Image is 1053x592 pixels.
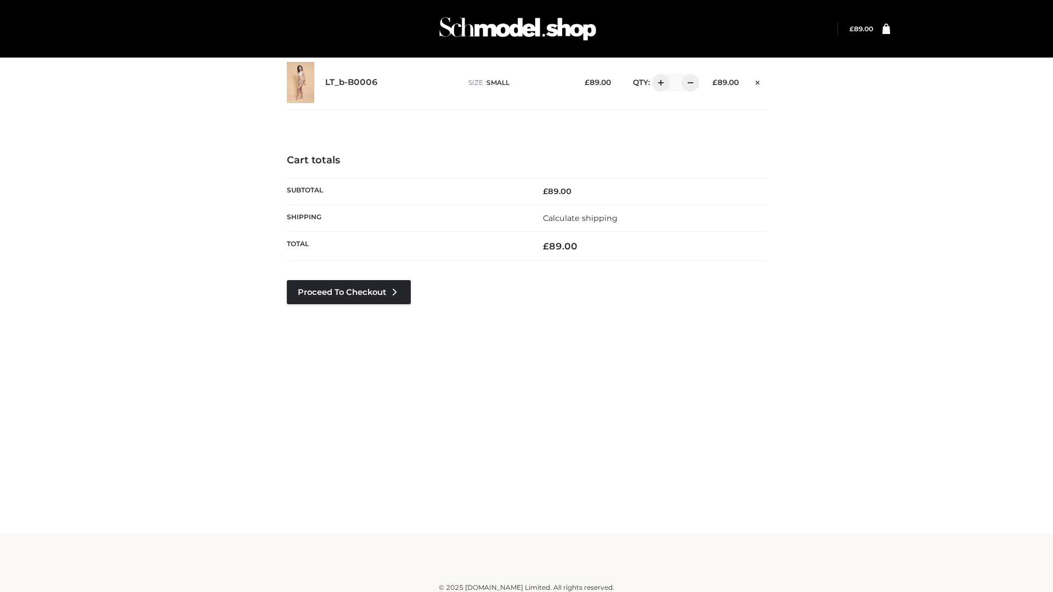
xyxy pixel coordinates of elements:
th: Total [287,232,526,261]
a: LT_b-B0006 [325,77,378,88]
span: £ [712,78,717,87]
a: Proceed to Checkout [287,280,411,304]
div: QTY: [622,74,695,92]
bdi: 89.00 [543,186,571,196]
p: size : [468,78,568,88]
span: £ [850,25,854,33]
span: £ [543,241,549,252]
span: £ [585,78,590,87]
a: Remove this item [750,74,766,88]
bdi: 89.00 [543,241,578,252]
th: Subtotal [287,178,526,204]
bdi: 89.00 [850,25,873,33]
span: £ [543,186,548,196]
span: SMALL [486,78,509,87]
img: Schmodel Admin 964 [435,7,600,50]
th: Shipping [287,204,526,231]
h4: Cart totals [287,155,766,167]
a: £89.00 [850,25,873,33]
a: Calculate shipping [543,213,618,223]
bdi: 89.00 [585,78,611,87]
bdi: 89.00 [712,78,739,87]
